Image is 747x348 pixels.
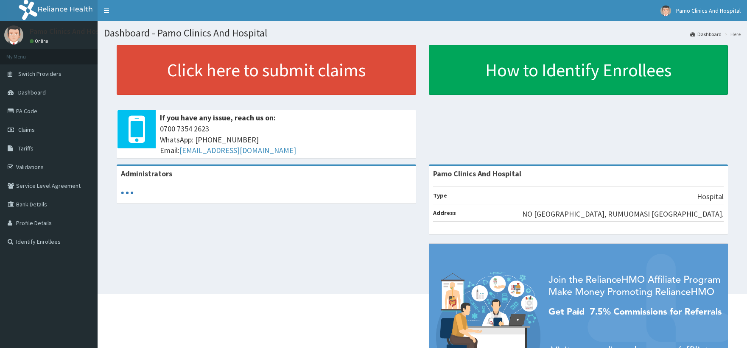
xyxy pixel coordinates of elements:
[117,45,416,95] a: Click here to submit claims
[722,31,741,38] li: Here
[433,192,447,199] b: Type
[18,89,46,96] span: Dashboard
[121,169,172,178] b: Administrators
[18,145,34,152] span: Tariffs
[660,6,671,16] img: User Image
[4,25,23,45] img: User Image
[18,70,62,78] span: Switch Providers
[30,28,115,35] p: Pamo Clinics And Hospital
[179,145,296,155] a: [EMAIL_ADDRESS][DOMAIN_NAME]
[429,45,728,95] a: How to Identify Enrollees
[18,126,35,134] span: Claims
[690,31,722,38] a: Dashboard
[676,7,741,14] span: Pamo Clinics And Hospital
[30,38,50,44] a: Online
[160,123,412,156] span: 0700 7354 2623 WhatsApp: [PHONE_NUMBER] Email:
[522,209,724,220] p: NO [GEOGRAPHIC_DATA], RUMUOMASI [GEOGRAPHIC_DATA].
[433,209,456,217] b: Address
[121,187,134,199] svg: audio-loading
[104,28,741,39] h1: Dashboard - Pamo Clinics And Hospital
[697,191,724,202] p: Hospital
[160,113,276,122] b: If you have any issue, reach us on:
[433,169,521,178] strong: Pamo Clinics And Hospital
